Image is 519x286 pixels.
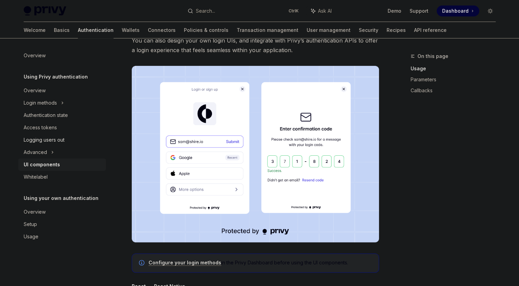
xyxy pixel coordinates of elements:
[24,220,37,228] div: Setup
[18,158,106,171] a: UI components
[18,206,106,218] a: Overview
[410,8,428,14] a: Support
[437,5,479,16] a: Dashboard
[288,8,299,14] span: Ctrl K
[237,22,298,38] a: Transaction management
[414,22,447,38] a: API reference
[18,171,106,183] a: Whitelabel
[78,22,114,38] a: Authentication
[24,6,66,16] img: light logo
[18,84,106,97] a: Overview
[196,7,215,15] div: Search...
[24,233,38,241] div: Usage
[132,66,379,242] img: images/Onboard.png
[24,51,46,60] div: Overview
[411,74,501,85] a: Parameters
[24,86,46,95] div: Overview
[24,148,47,156] div: Advanced
[139,260,146,267] svg: Info
[387,22,406,38] a: Recipes
[24,194,98,202] h5: Using your own authentication
[318,8,332,14] span: Ask AI
[184,22,228,38] a: Policies & controls
[18,218,106,230] a: Setup
[411,63,501,74] a: Usage
[485,5,496,16] button: Toggle dark mode
[24,160,60,169] div: UI components
[24,136,64,144] div: Logging users out
[149,259,372,266] span: in the Privy Dashboard before using the UI components.
[359,22,378,38] a: Security
[132,36,379,55] span: You can also design your own login UIs, and integrate with Privy’s authentication APIs to offer a...
[24,208,46,216] div: Overview
[24,123,57,132] div: Access tokens
[307,22,351,38] a: User management
[122,22,140,38] a: Wallets
[442,8,469,14] span: Dashboard
[18,230,106,243] a: Usage
[417,52,448,60] span: On this page
[24,111,68,119] div: Authentication state
[388,8,401,14] a: Demo
[411,85,501,96] a: Callbacks
[54,22,70,38] a: Basics
[18,49,106,62] a: Overview
[183,5,303,17] button: Search...CtrlK
[24,99,57,107] div: Login methods
[18,121,106,134] a: Access tokens
[24,173,48,181] div: Whitelabel
[149,260,221,266] a: Configure your login methods
[24,73,88,81] h5: Using Privy authentication
[18,109,106,121] a: Authentication state
[24,22,46,38] a: Welcome
[148,22,176,38] a: Connectors
[306,5,337,17] button: Ask AI
[18,134,106,146] a: Logging users out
